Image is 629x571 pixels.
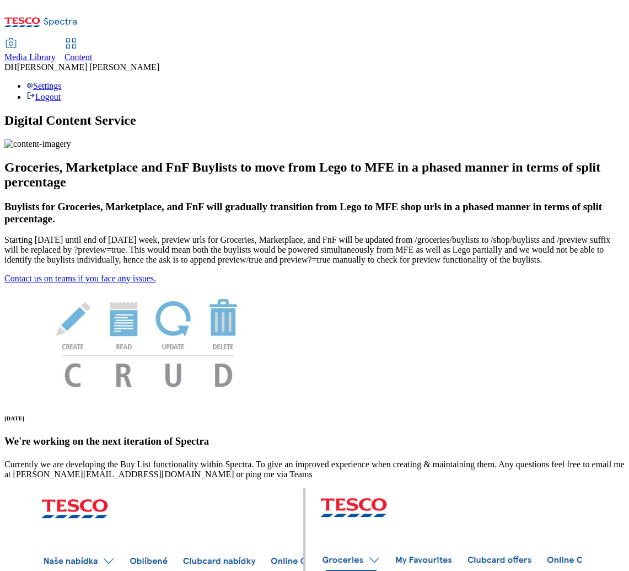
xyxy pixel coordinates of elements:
span: Media Library [4,52,56,62]
h1: Digital Content Service [4,113,625,128]
a: Content [64,39,93,62]
a: Settings [26,81,62,90]
a: Media Library [4,39,56,62]
span: [PERSON_NAME] [PERSON_NAME] [17,62,159,72]
p: Currently we are developing the Buy List functionality within Spectra. To give an improved experi... [4,460,625,479]
span: Content [64,52,93,62]
p: Starting [DATE] until end of [DATE] week, preview urls for Groceries, Marketplace, and FnF will b... [4,235,625,265]
h6: [DATE] [4,415,625,421]
img: content-imagery [4,139,71,149]
h3: We're working on the next iteration of Spectra [4,435,625,447]
h2: Groceries, Marketplace and FnF Buylists to move from Lego to MFE in a phased manner in terms of s... [4,160,625,190]
a: Logout [26,92,61,102]
img: News Image [4,284,291,399]
h3: Buylists for Groceries, Marketplace, and FnF will gradually transition from Lego to MFE shop urls... [4,201,625,225]
span: DH [4,62,17,72]
a: Contact us on teams if you face any issues. [4,274,156,283]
